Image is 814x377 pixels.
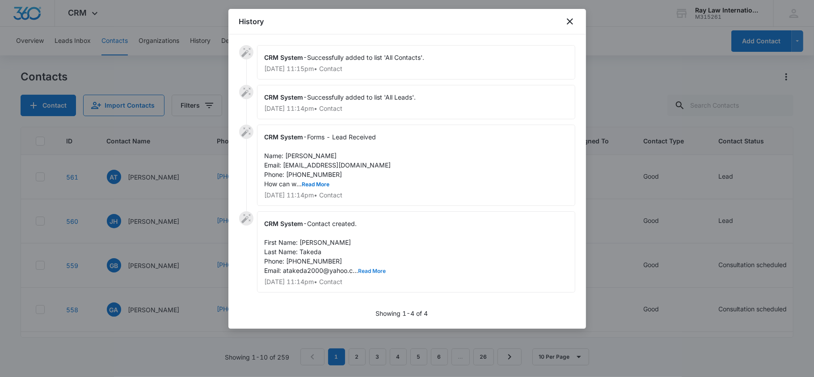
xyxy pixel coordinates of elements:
span: Contact created. First Name: [PERSON_NAME] Last Name: Takeda Phone: [PHONE_NUMBER] Email: atakeda... [265,220,386,274]
p: [DATE] 11:14pm • Contact [265,279,568,285]
div: - [257,211,575,293]
p: Showing 1-4 of 4 [375,309,428,318]
span: CRM System [265,220,304,227]
p: [DATE] 11:15pm • Contact [265,66,568,72]
div: - [257,125,575,206]
span: Successfully added to list 'All Contacts'. [308,54,425,61]
button: Read More [358,268,386,274]
div: - [257,45,575,80]
span: CRM System [265,54,304,61]
button: Read More [302,182,330,187]
span: Successfully added to list 'All Leads'. [308,93,416,101]
button: close [565,16,575,27]
div: - [257,85,575,119]
p: [DATE] 11:14pm • Contact [265,192,568,198]
h1: History [239,16,264,27]
span: CRM System [265,133,304,141]
span: Forms - Lead Received Name: [PERSON_NAME] Email: [EMAIL_ADDRESS][DOMAIN_NAME] Phone: [PHONE_NUMBE... [265,133,391,188]
p: [DATE] 11:14pm • Contact [265,105,568,112]
span: CRM System [265,93,304,101]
